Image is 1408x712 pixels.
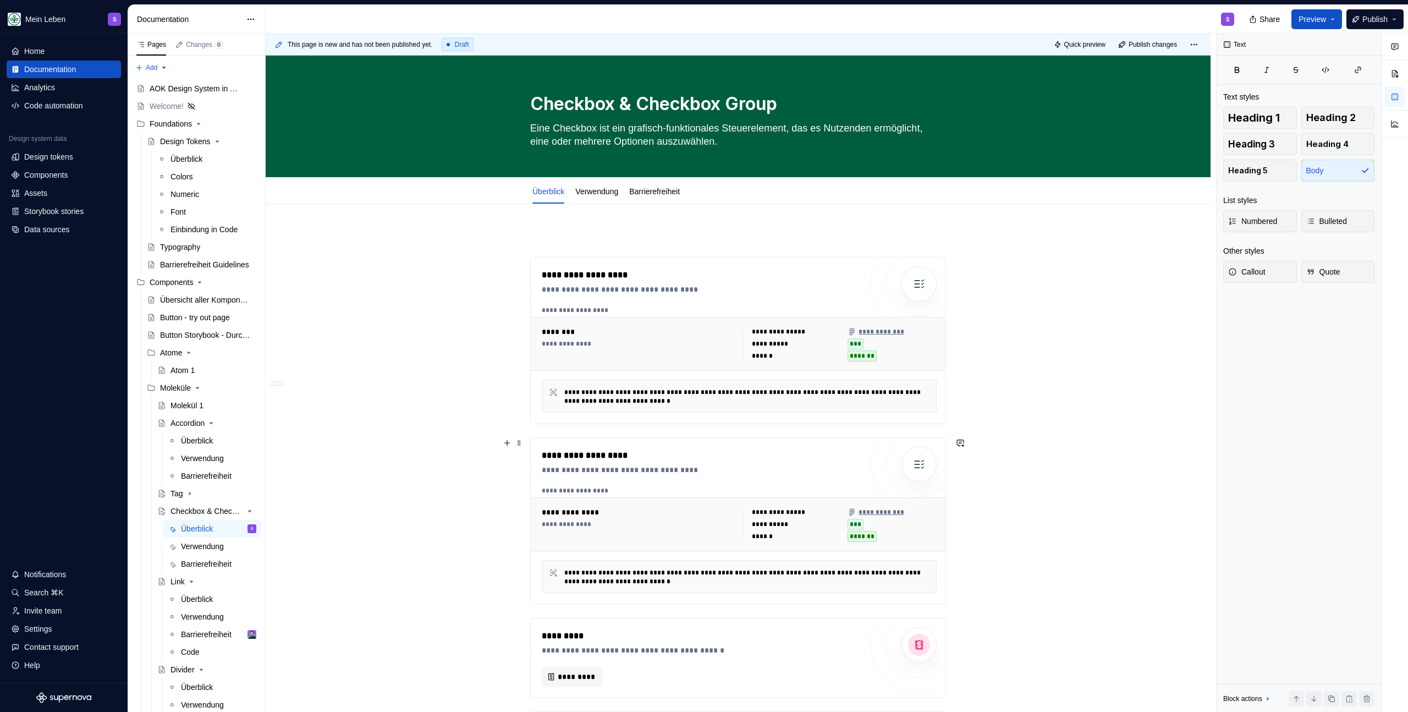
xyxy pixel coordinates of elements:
div: Moleküle [160,382,191,393]
a: Überblick [153,150,261,168]
button: Preview [1291,9,1342,29]
div: Verwendung [181,453,224,464]
div: Colors [170,171,193,182]
div: Components [132,273,261,291]
a: Design tokens [7,148,121,166]
div: Verwendung [571,179,623,202]
button: Contact support [7,638,121,656]
span: Heading 2 [1306,112,1356,123]
div: Notifications [24,569,66,580]
div: Button - try out page [160,312,230,323]
a: Button - try out page [142,309,261,326]
div: Text styles [1223,91,1259,102]
img: df5db9ef-aba0-4771-bf51-9763b7497661.png [8,13,21,26]
div: Molekül 1 [170,400,204,411]
a: ÜberblickS [163,520,261,538]
div: Verwendung [181,699,224,710]
a: Barrierefreiheit [163,555,261,573]
button: Quick preview [1050,37,1110,52]
a: Welcome! [132,97,261,115]
a: Data sources [7,221,121,238]
a: Überblick [163,432,261,450]
div: Einbindung in Code [170,224,238,235]
div: Welcome! [150,101,184,112]
div: Documentation [137,14,241,25]
a: Atom 1 [153,362,261,379]
div: Moleküle [142,379,261,397]
span: Quote [1306,266,1340,277]
div: Block actions [1223,691,1272,706]
div: Barrierefreiheit [181,558,232,569]
div: Checkbox & Checkbox Group [170,506,243,517]
button: Notifications [7,566,121,583]
div: Changes [186,40,223,49]
div: Verwendung [181,541,224,552]
a: Verwendung [163,538,261,555]
a: Barrierefreiheit [629,187,680,196]
div: Link [170,576,185,587]
a: Typography [142,238,261,256]
div: Divider [170,664,195,675]
button: Publish [1346,9,1404,29]
a: Überblick [163,678,261,696]
div: Assets [24,188,47,199]
div: Font [170,206,186,217]
a: Numeric [153,185,261,203]
div: Other styles [1223,245,1264,256]
div: Accordion [170,418,205,429]
div: S [1226,15,1230,24]
button: Add [132,60,171,75]
div: Barrierefreiheit Guidelines [160,259,249,270]
a: Code automation [7,97,121,114]
div: Überblick [181,435,213,446]
div: S [113,15,117,24]
textarea: Checkbox & Checkbox Group [528,91,944,117]
a: Überblick [163,590,261,608]
button: Search ⌘K [7,584,121,601]
span: Heading 3 [1228,139,1275,150]
div: Mein Leben [25,14,65,25]
div: Code automation [24,100,83,111]
div: Überblick [181,682,213,693]
svg: Supernova Logo [36,692,91,703]
a: Settings [7,620,121,638]
span: Publish changes [1129,40,1177,49]
button: Heading 5 [1223,160,1297,182]
a: Tag [153,485,261,502]
div: Atome [160,347,182,358]
div: Typography [160,242,200,253]
div: Atome [142,344,261,362]
div: Button Storybook - Durchstich! [160,330,251,341]
a: AOK Design System in Arbeit [132,80,261,97]
div: Überblick [170,154,202,165]
div: Invite team [24,605,62,616]
div: S [250,523,254,534]
a: Storybook stories [7,202,121,220]
a: Design Tokens [142,133,261,150]
a: Einbindung in Code [153,221,261,238]
a: Barrierefreiheit Guidelines [142,256,261,273]
div: Design tokens [24,151,73,162]
div: Help [24,660,40,671]
div: Verwendung [181,611,224,622]
div: Components [150,277,193,288]
div: Barrierefreiheit [625,179,684,202]
img: Samuel [248,630,256,639]
a: Code [163,643,261,661]
a: Checkbox & Checkbox Group [153,502,261,520]
a: Link [153,573,261,590]
span: Callout [1228,266,1266,277]
button: Heading 3 [1223,133,1297,155]
a: Überblick [532,187,564,196]
a: Verwendung [575,187,618,196]
div: Überblick [528,179,569,202]
div: Foundations [132,115,261,133]
button: Mein LebenS [2,7,125,31]
a: Invite team [7,602,121,620]
div: Überblick [181,594,213,605]
a: Colors [153,168,261,185]
button: Publish changes [1115,37,1182,52]
a: Barrierefreiheit [163,467,261,485]
a: Accordion [153,414,261,432]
